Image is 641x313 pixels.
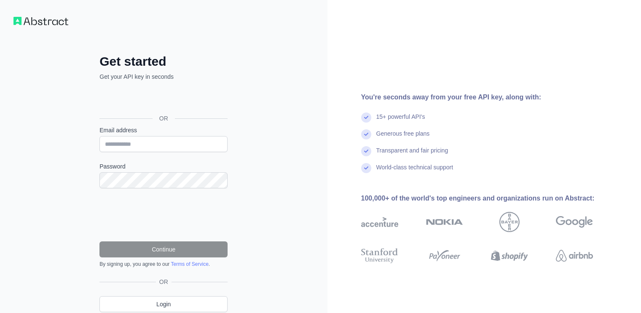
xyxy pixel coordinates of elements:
[361,92,620,102] div: You're seconds away from your free API key, along with:
[361,112,371,123] img: check mark
[426,212,463,232] img: nokia
[376,163,453,180] div: World-class technical support
[99,126,228,134] label: Email address
[99,296,228,312] a: Login
[499,212,520,232] img: bayer
[99,162,228,171] label: Password
[361,212,398,232] img: accenture
[156,278,172,286] span: OR
[361,129,371,139] img: check mark
[361,193,620,203] div: 100,000+ of the world's top engineers and organizations run on Abstract:
[99,72,228,81] p: Get your API key in seconds
[376,146,448,163] div: Transparent and fair pricing
[376,112,425,129] div: 15+ powerful API's
[99,198,228,231] iframe: reCAPTCHA
[556,246,593,265] img: airbnb
[556,212,593,232] img: google
[13,17,68,25] img: Workflow
[426,246,463,265] img: payoneer
[361,146,371,156] img: check mark
[99,241,228,257] button: Continue
[376,129,430,146] div: Generous free plans
[153,114,175,123] span: OR
[99,54,228,69] h2: Get started
[171,261,208,267] a: Terms of Service
[361,163,371,173] img: check mark
[361,246,398,265] img: stanford university
[491,246,528,265] img: shopify
[95,90,230,109] iframe: Sign in with Google Button
[99,261,228,268] div: By signing up, you agree to our .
